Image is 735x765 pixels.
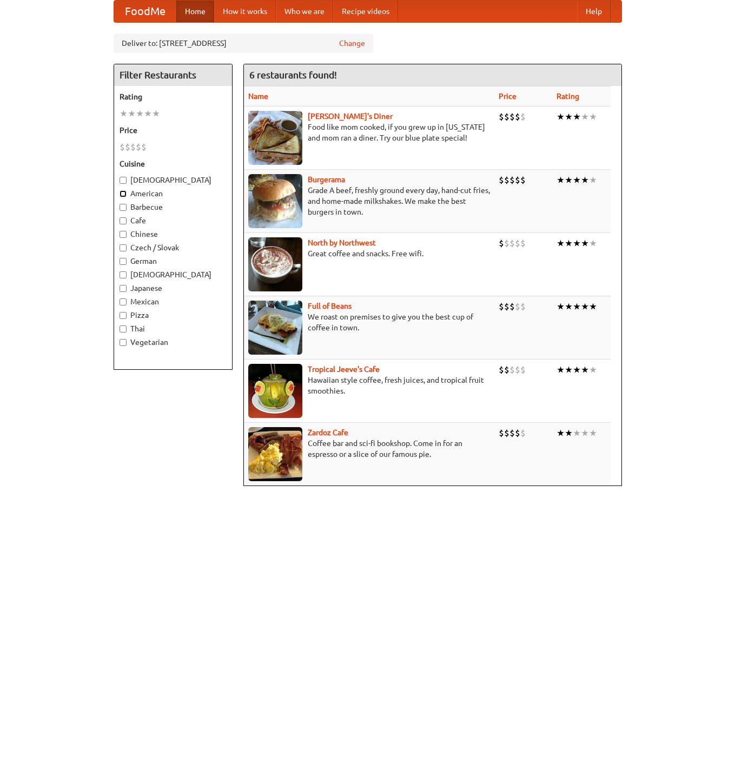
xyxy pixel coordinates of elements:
[565,174,573,186] li: ★
[214,1,276,22] a: How it works
[276,1,333,22] a: Who we are
[248,301,302,355] img: beans.jpg
[128,108,136,119] li: ★
[504,237,509,249] li: $
[176,1,214,22] a: Home
[248,92,268,101] a: Name
[589,364,597,376] li: ★
[565,301,573,312] li: ★
[520,301,526,312] li: $
[248,427,302,481] img: zardoz.jpg
[248,174,302,228] img: burgerama.jpg
[120,258,127,265] input: German
[589,111,597,123] li: ★
[515,427,520,439] li: $
[120,125,227,136] h5: Price
[499,92,517,101] a: Price
[515,301,520,312] li: $
[136,108,144,119] li: ★
[589,301,597,312] li: ★
[120,298,127,305] input: Mexican
[120,323,227,334] label: Thai
[573,111,581,123] li: ★
[504,427,509,439] li: $
[114,34,373,53] div: Deliver to: [STREET_ADDRESS]
[565,237,573,249] li: ★
[120,271,127,278] input: [DEMOGRAPHIC_DATA]
[499,237,504,249] li: $
[557,364,565,376] li: ★
[248,122,490,143] p: Food like mom cooked, if you grew up in [US_STATE] and mom ran a diner. Try our blue plate special!
[308,175,345,184] b: Burgerama
[589,427,597,439] li: ★
[499,111,504,123] li: $
[120,269,227,280] label: [DEMOGRAPHIC_DATA]
[130,141,136,153] li: $
[120,158,227,169] h5: Cuisine
[248,375,490,396] p: Hawaiian style coffee, fresh juices, and tropical fruit smoothies.
[581,364,589,376] li: ★
[120,229,227,240] label: Chinese
[120,310,227,321] label: Pizza
[144,108,152,119] li: ★
[120,204,127,211] input: Barbecue
[120,283,227,294] label: Japanese
[565,364,573,376] li: ★
[520,111,526,123] li: $
[333,1,398,22] a: Recipe videos
[577,1,611,22] a: Help
[120,217,127,224] input: Cafe
[120,242,227,253] label: Czech / Slovak
[499,364,504,376] li: $
[557,111,565,123] li: ★
[565,111,573,123] li: ★
[248,364,302,418] img: jeeves.jpg
[504,111,509,123] li: $
[308,365,380,374] a: Tropical Jeeve's Cafe
[114,64,232,86] h4: Filter Restaurants
[308,112,393,121] b: [PERSON_NAME]'s Diner
[120,177,127,184] input: [DEMOGRAPHIC_DATA]
[573,237,581,249] li: ★
[120,244,127,251] input: Czech / Slovak
[509,301,515,312] li: $
[504,364,509,376] li: $
[515,174,520,186] li: $
[339,38,365,49] a: Change
[120,256,227,267] label: German
[504,174,509,186] li: $
[499,174,504,186] li: $
[120,188,227,199] label: American
[120,285,127,292] input: Japanese
[581,237,589,249] li: ★
[308,302,352,310] b: Full of Beans
[565,427,573,439] li: ★
[120,190,127,197] input: American
[248,185,490,217] p: Grade A beef, freshly ground every day, hand-cut fries, and home-made milkshakes. We make the bes...
[120,215,227,226] label: Cafe
[520,174,526,186] li: $
[136,141,141,153] li: $
[504,301,509,312] li: $
[589,237,597,249] li: ★
[308,238,376,247] a: North by Northwest
[515,364,520,376] li: $
[120,339,127,346] input: Vegetarian
[520,427,526,439] li: $
[573,427,581,439] li: ★
[509,427,515,439] li: $
[141,141,147,153] li: $
[499,301,504,312] li: $
[248,111,302,165] img: sallys.jpg
[125,141,130,153] li: $
[509,111,515,123] li: $
[581,301,589,312] li: ★
[557,237,565,249] li: ★
[248,237,302,291] img: north.jpg
[515,237,520,249] li: $
[573,364,581,376] li: ★
[120,108,128,119] li: ★
[120,296,227,307] label: Mexican
[573,174,581,186] li: ★
[120,231,127,238] input: Chinese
